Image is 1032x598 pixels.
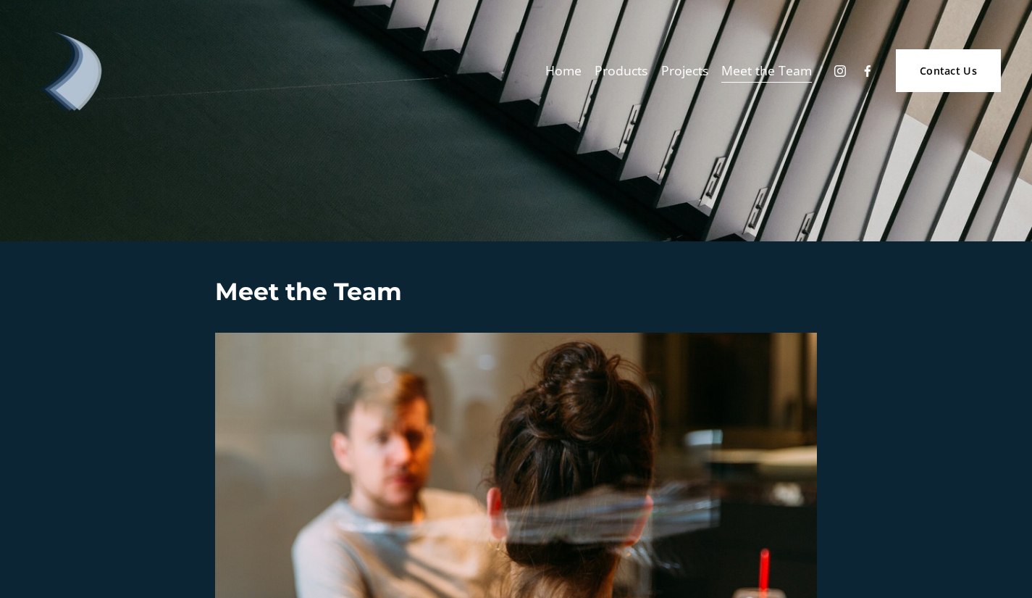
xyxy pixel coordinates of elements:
a: Home [545,58,582,83]
a: Contact Us [896,49,1002,92]
a: Facebook [860,64,875,78]
a: folder dropdown [595,58,647,83]
span: Products [595,59,647,83]
h3: Meet the Team [215,275,818,307]
a: Meet the Team [721,58,812,83]
a: Projects [661,58,708,83]
a: Instagram [833,64,847,78]
img: Debonair | Curtains, Blinds, Shutters &amp; Awnings [31,31,111,111]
